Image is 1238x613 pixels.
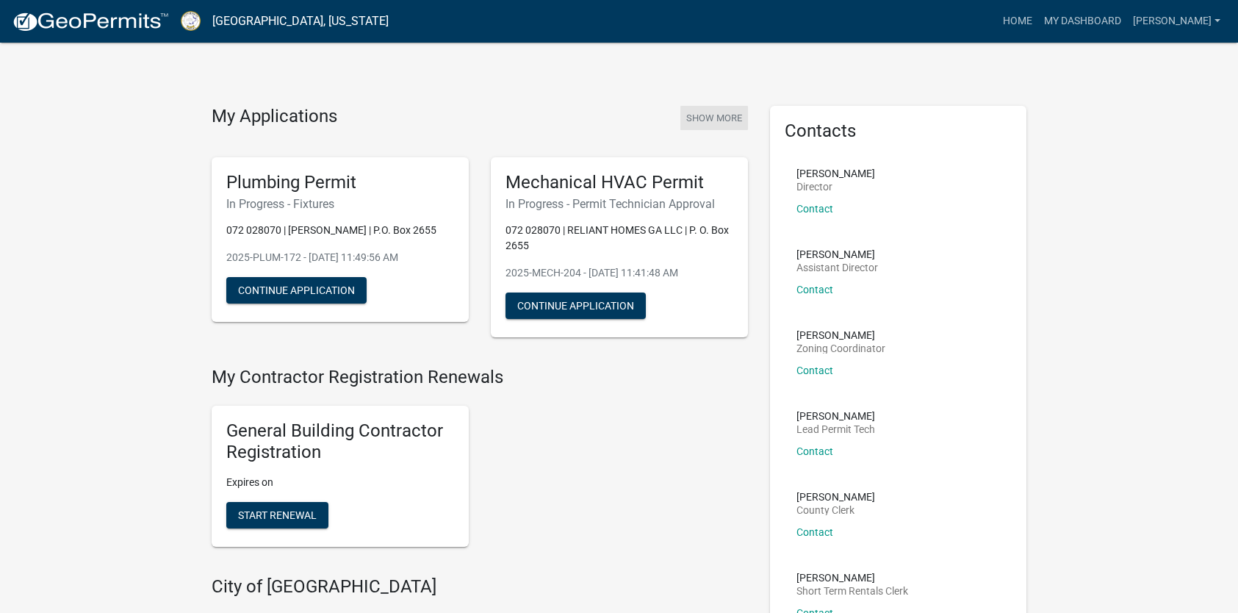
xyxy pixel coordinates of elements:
[226,420,454,463] h5: General Building Contractor Registration
[226,475,454,490] p: Expires on
[226,502,328,528] button: Start Renewal
[212,106,337,128] h4: My Applications
[785,121,1012,142] h5: Contacts
[796,526,833,538] a: Contact
[796,445,833,457] a: Contact
[796,182,875,192] p: Director
[212,367,748,388] h4: My Contractor Registration Renewals
[505,223,733,254] p: 072 028070 | RELIANT HOMES GA LLC | P. O. Box 2655
[1038,7,1127,35] a: My Dashboard
[505,172,733,193] h5: Mechanical HVAC Permit
[226,223,454,238] p: 072 028070 | [PERSON_NAME] | P.O. Box 2655
[505,265,733,281] p: 2025-MECH-204 - [DATE] 11:41:48 AM
[796,284,833,295] a: Contact
[997,7,1038,35] a: Home
[796,505,875,515] p: County Clerk
[796,262,878,273] p: Assistant Director
[796,586,908,596] p: Short Term Rentals Clerk
[796,424,875,434] p: Lead Permit Tech
[212,9,389,34] a: [GEOGRAPHIC_DATA], [US_STATE]
[796,343,885,354] p: Zoning Coordinator
[505,293,646,319] button: Continue Application
[796,203,833,215] a: Contact
[226,197,454,211] h6: In Progress - Fixtures
[505,197,733,211] h6: In Progress - Permit Technician Approval
[1127,7,1226,35] a: [PERSON_NAME]
[796,573,908,583] p: [PERSON_NAME]
[238,509,317,520] span: Start Renewal
[212,367,748,558] wm-registration-list-section: My Contractor Registration Renewals
[796,365,833,376] a: Contact
[226,172,454,193] h5: Plumbing Permit
[226,250,454,265] p: 2025-PLUM-172 - [DATE] 11:49:56 AM
[796,492,875,502] p: [PERSON_NAME]
[796,249,878,259] p: [PERSON_NAME]
[796,330,885,340] p: [PERSON_NAME]
[181,11,201,31] img: Putnam County, Georgia
[796,411,875,421] p: [PERSON_NAME]
[796,168,875,179] p: [PERSON_NAME]
[212,576,748,598] h4: City of [GEOGRAPHIC_DATA]
[680,106,748,130] button: Show More
[226,277,367,304] button: Continue Application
